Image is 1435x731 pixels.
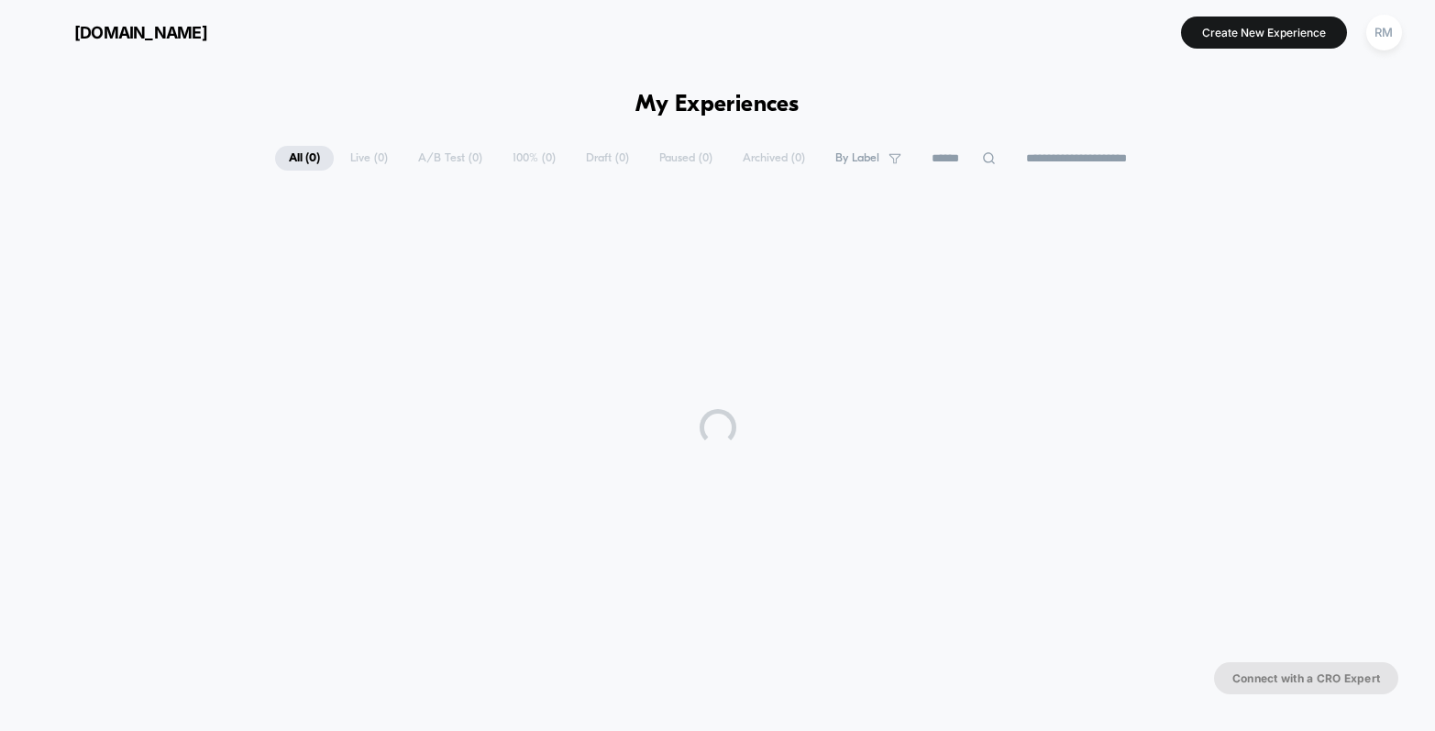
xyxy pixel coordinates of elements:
[74,23,207,42] span: [DOMAIN_NAME]
[1214,662,1398,694] button: Connect with a CRO Expert
[1366,15,1402,50] div: RM
[1361,14,1407,51] button: RM
[1181,17,1347,49] button: Create New Experience
[28,17,213,47] button: [DOMAIN_NAME]
[635,92,800,118] h1: My Experiences
[275,146,334,171] span: All ( 0 )
[835,151,879,165] span: By Label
